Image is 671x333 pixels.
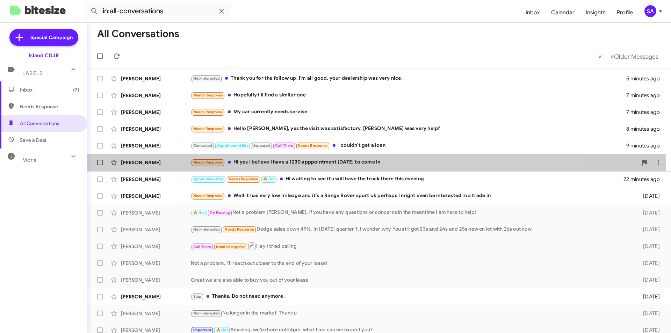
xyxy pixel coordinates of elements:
div: 8 minutes ago [626,125,665,132]
div: [DATE] [632,276,665,283]
span: Inbox [20,86,79,93]
div: [PERSON_NAME] [121,209,191,216]
span: 🔥 Hot [263,177,275,181]
span: Needs Response [193,110,223,114]
input: Search [85,3,231,20]
div: No longer in the market. Thank u [191,309,632,317]
span: Contacted [193,143,212,148]
div: Dodge sales down 49%. In [DATE] quarter 1. I wonder why You still got 23s and 24s and 25s new on ... [191,225,632,233]
div: [PERSON_NAME] [121,310,191,317]
div: Not a problem [PERSON_NAME], if you have any questions or concerns in the meantime I am here to h... [191,209,632,217]
button: SA [638,5,663,17]
span: Needs Response [298,143,327,148]
a: Inbox [520,2,546,23]
nav: Page navigation example [594,49,663,64]
span: Stop [193,294,202,299]
span: Important [193,328,211,332]
span: 🔥 Hot [193,210,205,215]
span: Needs Response [193,160,223,165]
span: Appointment Set [193,177,224,181]
div: [DATE] [632,209,665,216]
div: [PERSON_NAME] [121,293,191,300]
div: Great we are also able to buy you out of your lease [191,276,632,283]
div: [DATE] [632,243,665,250]
button: Next [606,49,663,64]
h1: All Conversations [97,28,179,39]
span: Needs Response [216,245,246,249]
div: [PERSON_NAME] [121,193,191,200]
span: Call Them [275,143,293,148]
div: My car currently needs servise [191,108,626,116]
span: More [22,157,37,163]
div: Thanks. Do not need anymore. [191,292,632,301]
div: [PERSON_NAME] [121,75,191,82]
span: Older Messages [614,53,658,60]
div: [PERSON_NAME] [121,159,191,166]
span: Not-Interested [193,227,220,232]
div: [PERSON_NAME] [121,176,191,183]
div: [PERSON_NAME] [121,125,191,132]
span: Labels [22,70,43,77]
div: 7 minutes ago [626,92,665,99]
div: [DATE] [632,260,665,267]
a: Profile [611,2,638,23]
span: (7) [73,86,79,93]
div: [PERSON_NAME] [121,109,191,116]
div: 9 minutes ago [626,142,665,149]
span: All Conversations [20,120,59,127]
span: Needs Response [193,194,223,198]
div: [PERSON_NAME] [121,92,191,99]
span: Call Them [193,245,211,249]
span: Needs Response [229,177,258,181]
div: [PERSON_NAME] [121,142,191,149]
div: [DATE] [632,226,665,233]
div: Well it has very low mileage and it's a Range Rover sport ok perhaps I might even be interested i... [191,192,632,200]
div: SA [644,5,656,17]
span: Needs Response [225,227,254,232]
div: [PERSON_NAME] [121,226,191,233]
div: [DATE] [632,193,665,200]
div: Hopefully I ll find a similar one [191,91,626,99]
div: Hey I tried calling [191,242,632,251]
a: Special Campaign [9,29,78,46]
div: Not a problem, I'll reach out closer to the end of your lease! [191,260,632,267]
div: 5 minutes ago [626,75,665,82]
span: Unpaused [252,143,270,148]
span: Needs Response [193,93,223,97]
span: Needs Response [193,126,223,131]
span: Try Pausing [210,210,230,215]
div: Island CDJR [29,52,59,59]
div: Thank you for the follow up. I'm all good, your dealership was very nice. [191,74,626,82]
div: 22 minutes ago [623,176,665,183]
span: Not-Interested [193,311,220,316]
span: Appointment Set [217,143,248,148]
a: Calendar [546,2,580,23]
span: Special Campaign [30,34,73,41]
div: Hi waiting to see if u will have the truck there this evening [191,175,623,183]
span: Save a Deal [20,137,46,144]
div: [DATE] [632,293,665,300]
span: Needs Response [20,103,79,110]
a: Insights [580,2,611,23]
div: 7 minutes ago [626,109,665,116]
div: I couldn't get a loan [191,142,626,150]
div: Hello [PERSON_NAME], yes the visit was satisfactory. [PERSON_NAME] was very helpf [191,125,626,133]
div: [DATE] [632,310,665,317]
span: 🔥 Hot [216,328,228,332]
span: » [610,52,614,61]
button: Previous [594,49,606,64]
span: « [598,52,602,61]
div: [PERSON_NAME] [121,260,191,267]
span: Not-Interested [193,76,220,81]
div: Hi yes I believe I have a 1230 apppointment [DATE] to come in [191,158,637,166]
div: [PERSON_NAME] [121,243,191,250]
div: [PERSON_NAME] [121,276,191,283]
